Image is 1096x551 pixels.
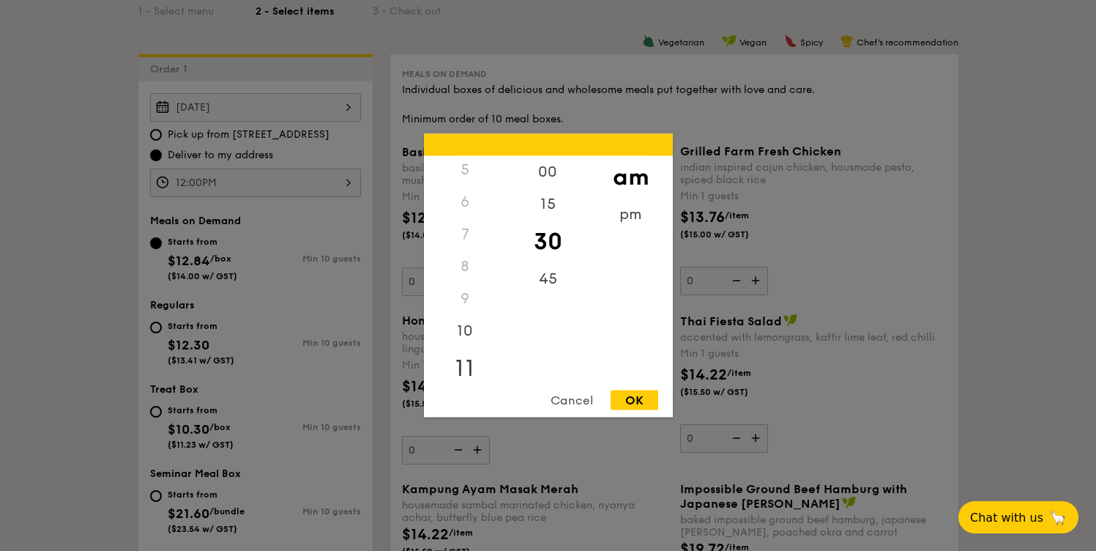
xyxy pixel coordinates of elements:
div: Cancel [536,391,608,410]
div: 5 [424,154,507,186]
div: 10 [424,315,507,347]
div: 9 [424,283,507,315]
div: 00 [507,156,589,188]
div: 7 [424,218,507,251]
span: 🦙 [1049,509,1067,526]
div: OK [611,391,658,410]
div: pm [589,199,672,231]
div: am [589,156,672,199]
div: 8 [424,251,507,283]
div: 15 [507,188,589,221]
div: 6 [424,186,507,218]
div: 45 [507,263,589,295]
div: 30 [507,221,589,263]
div: 11 [424,347,507,390]
button: Chat with us🦙 [958,501,1078,533]
span: Chat with us [970,511,1043,525]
